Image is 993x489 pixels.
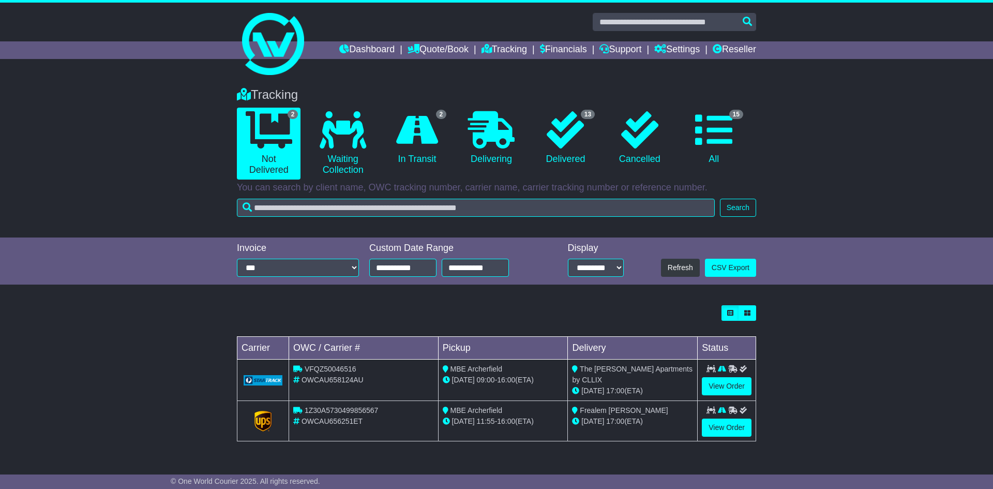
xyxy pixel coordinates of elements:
[171,477,320,485] span: © One World Courier 2025. All rights reserved.
[482,41,527,59] a: Tracking
[534,108,597,169] a: 13 Delivered
[606,387,624,395] span: 17:00
[305,365,356,373] span: VFQZ50046516
[237,108,300,180] a: 2 Not Delivered
[572,386,693,396] div: (ETA)
[289,337,439,360] td: OWC / Carrier #
[497,376,515,384] span: 16:00
[443,375,564,386] div: - (ETA)
[682,108,746,169] a: 15 All
[443,416,564,427] div: - (ETA)
[408,41,469,59] a: Quote/Book
[385,108,449,169] a: 2 In Transit
[729,110,743,119] span: 15
[581,417,604,425] span: [DATE]
[568,243,624,254] div: Display
[568,337,698,360] td: Delivery
[237,243,359,254] div: Invoice
[661,259,700,277] button: Refresh
[572,365,693,384] span: The [PERSON_NAME] Apartments by CLLIX
[237,337,289,360] td: Carrier
[606,417,624,425] span: 17:00
[438,337,568,360] td: Pickup
[540,41,587,59] a: Financials
[477,417,495,425] span: 11:55
[237,182,756,194] p: You can search by client name, OWC tracking number, carrier name, carrier tracking number or refe...
[254,411,272,432] img: GetCarrierServiceLogo
[477,376,495,384] span: 09:00
[459,108,523,169] a: Delivering
[450,406,502,414] span: MBE Archerfield
[581,110,595,119] span: 13
[232,87,761,102] div: Tracking
[580,406,668,414] span: Frealem [PERSON_NAME]
[311,108,374,180] a: Waiting Collection
[702,419,751,437] a: View Order
[436,110,447,119] span: 2
[572,416,693,427] div: (ETA)
[705,259,756,277] a: CSV Export
[452,417,475,425] span: [DATE]
[450,365,502,373] span: MBE Archerfield
[369,243,535,254] div: Custom Date Range
[720,199,756,217] button: Search
[497,417,515,425] span: 16:00
[339,41,395,59] a: Dashboard
[452,376,475,384] span: [DATE]
[302,376,364,384] span: OWCAU658124AU
[608,108,671,169] a: Cancelled
[288,110,298,119] span: 2
[302,417,363,425] span: OWCAU656251ET
[305,406,378,414] span: 1Z30A5730499856567
[654,41,700,59] a: Settings
[599,41,641,59] a: Support
[713,41,756,59] a: Reseller
[698,337,756,360] td: Status
[702,377,751,395] a: View Order
[581,387,604,395] span: [DATE]
[244,375,282,386] img: GetCarrierServiceLogo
